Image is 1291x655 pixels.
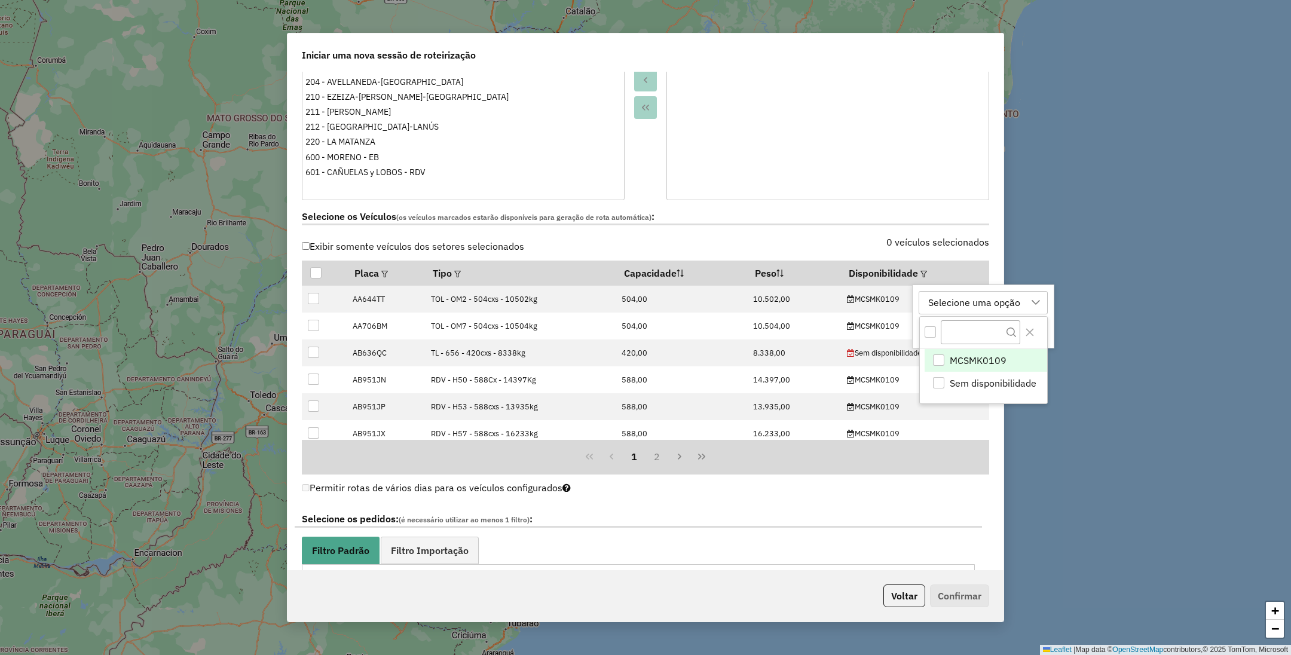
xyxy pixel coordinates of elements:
[302,484,310,492] input: Permitir rotas de vários dias para os veículos configurados
[883,584,925,607] button: Voltar
[1271,621,1279,636] span: −
[305,121,621,133] div: 212 - [GEOGRAPHIC_DATA]-LANÚS
[847,347,983,359] div: Sem disponibilidade
[346,286,424,313] td: AA644TT
[616,286,747,313] td: 504,00
[424,420,616,447] td: RDV - H57 - 588cxs - 16233kg
[747,339,840,366] td: 8.338,00
[645,446,668,469] button: 2
[1040,645,1291,655] div: Map data © contributors,© 2025 TomTom, Microsoft
[305,151,621,164] div: 600 - MORENO - EB
[925,326,936,338] div: All items unselected
[847,374,983,385] div: MCSMK0109
[747,313,840,339] td: 10.504,00
[302,48,476,62] span: Iniciar uma nova sessão de roteirização
[1266,602,1284,620] a: Zoom in
[847,320,983,332] div: MCSMK0109
[305,166,621,179] div: 601 - CAÑUELAS y LOBOS - RDV
[616,420,747,447] td: 588,00
[920,349,1047,394] ul: Option List
[396,213,651,222] span: (os veículos marcados estarão disponíveis para geração de rota automática)
[424,286,616,313] td: TOL - OM2 - 504cxs - 10502kg
[690,446,713,469] button: Last Page
[747,286,840,313] td: 10.502,00
[847,428,983,439] div: MCSMK0109
[305,76,621,88] div: 204 - AVELLANEDA-[GEOGRAPHIC_DATA]
[346,261,424,286] th: Placa
[346,313,424,339] td: AA706BM
[346,393,424,420] td: AB951JP
[1073,645,1075,654] span: |
[847,323,855,330] i: Possui agenda para o dia
[305,91,621,103] div: 210 - EZEIZA-[PERSON_NAME]-[GEOGRAPHIC_DATA]
[346,420,424,447] td: AB951JX
[424,366,616,393] td: RDV - H50 - 588Cx - 14397Kg
[747,366,840,393] td: 14.397,00
[424,393,616,420] td: RDV - H53 - 588cxs - 13935kg
[562,483,571,492] i: Selecione pelo menos um veículo
[847,403,855,411] i: Possui agenda para o dia
[847,293,983,305] div: MCSMK0109
[886,235,989,249] label: 0 veículos selecionados
[424,313,616,339] td: TOL - OM7 - 504cxs - 10504kg
[623,446,645,469] button: 1
[616,313,747,339] td: 504,00
[847,430,855,438] i: Possui agenda para o dia
[747,420,840,447] td: 16.233,00
[847,296,855,304] i: Possui agenda para o dia
[302,209,989,225] label: Selecione os Veículos :
[950,376,1036,390] span: Sem disponibilidade
[616,393,747,420] td: 588,00
[847,401,983,412] div: MCSMK0109
[847,377,855,384] i: Possui agenda para o dia
[924,292,1024,314] div: Selecione uma opção
[616,339,747,366] td: 420,00
[747,261,840,286] th: Peso
[616,261,747,286] th: Capacidade
[1020,323,1039,342] button: Close
[616,366,747,393] td: 588,00
[346,366,424,393] td: AB951JN
[925,349,1047,372] li: MCSMK0109
[668,446,691,469] button: Next Page
[1113,645,1164,654] a: OpenStreetMap
[305,106,621,118] div: 211 - [PERSON_NAME]
[847,350,855,357] i: 'Roteirizador.NaoPossuiAgenda' | translate
[312,546,369,555] span: Filtro Padrão
[391,546,469,555] span: Filtro Importação
[950,353,1007,368] span: MCSMK0109
[840,261,989,286] th: Disponibilidade
[424,261,616,286] th: Tipo
[1266,620,1284,638] a: Zoom out
[295,512,982,528] label: Selecione os pedidos: :
[1271,603,1279,618] span: +
[346,339,424,366] td: AB636QC
[305,136,621,148] div: 220 - LA MATANZA
[302,476,571,499] label: Permitir rotas de vários dias para os veículos configurados
[424,339,616,366] td: TL - 656 - 420cxs - 8338kg
[302,235,524,258] label: Exibir somente veículos dos setores selecionados
[399,515,530,524] span: (é necessário utilizar ao menos 1 filtro)
[302,242,310,250] input: Exibir somente veículos dos setores selecionados
[925,372,1047,394] li: Sem disponibilidade
[1043,645,1072,654] a: Leaflet
[747,393,840,420] td: 13.935,00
